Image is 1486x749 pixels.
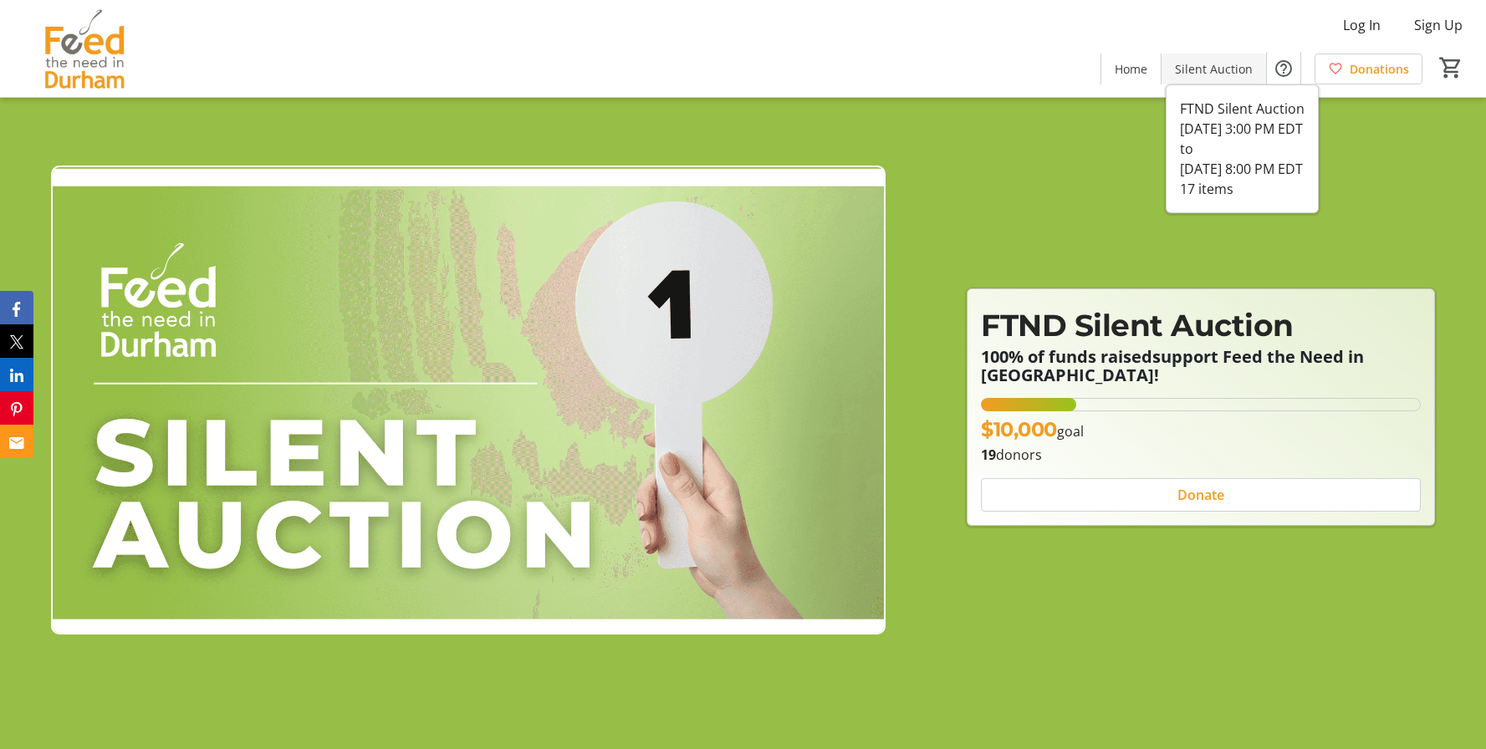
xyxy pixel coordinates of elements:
[10,7,159,90] img: Feed the Need in Durham's Logo
[1330,12,1394,38] button: Log In
[981,345,1152,368] strong: 100% of funds raised
[1180,119,1305,139] div: [DATE] 3:00 PM EDT
[1177,485,1224,505] span: Donate
[981,446,996,464] b: 19
[1180,179,1305,199] div: 17 items
[981,348,1421,385] p: support Feed the Need in [GEOGRAPHIC_DATA]!
[981,417,1057,441] span: $10,000
[51,166,886,635] img: Campaign CTA Media Photo
[981,478,1421,512] button: Donate
[981,445,1421,465] p: donors
[981,398,1421,411] div: 21.568% of fundraising goal reached
[1115,60,1147,78] span: Home
[1414,15,1463,35] span: Sign Up
[981,307,1294,344] span: FTND Silent Auction
[1315,53,1422,84] a: Donations
[1162,53,1266,84] a: Silent Auction
[1101,53,1161,84] a: Home
[1180,159,1305,179] div: [DATE] 8:00 PM EDT
[1343,15,1381,35] span: Log In
[1175,60,1253,78] span: Silent Auction
[1180,99,1305,119] div: FTND Silent Auction
[1350,60,1409,78] span: Donations
[1180,139,1305,159] div: to
[981,415,1084,445] p: goal
[1436,53,1466,83] button: Cart
[1401,12,1476,38] button: Sign Up
[1267,52,1300,85] button: Help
